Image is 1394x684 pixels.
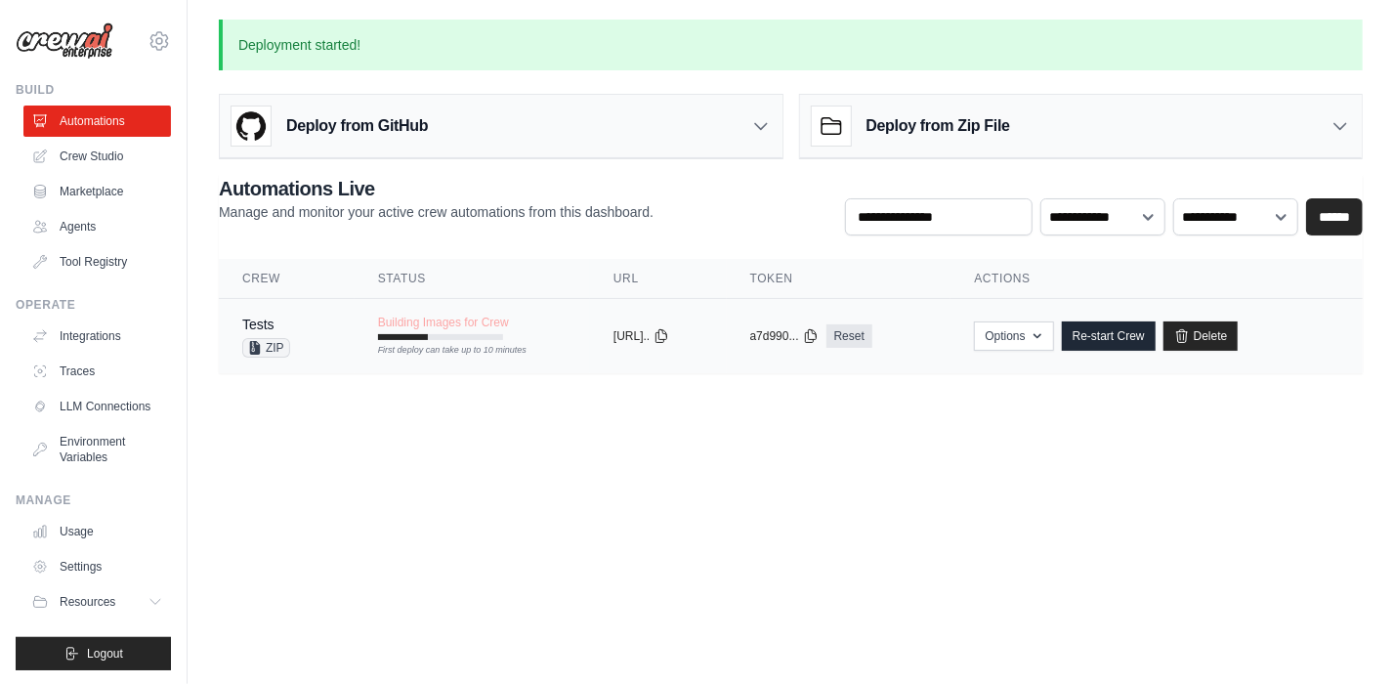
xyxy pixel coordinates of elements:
[23,211,171,242] a: Agents
[1062,321,1156,351] a: Re-start Crew
[866,114,1010,138] h3: Deploy from Zip File
[23,106,171,137] a: Automations
[23,246,171,278] a: Tool Registry
[1163,321,1239,351] a: Delete
[16,637,171,670] button: Logout
[87,646,123,662] span: Logout
[16,22,113,60] img: Logo
[950,259,1363,299] th: Actions
[826,324,872,348] a: Reset
[23,516,171,547] a: Usage
[750,328,819,344] button: a7d990...
[727,259,951,299] th: Token
[23,356,171,387] a: Traces
[378,315,509,330] span: Building Images for Crew
[286,114,428,138] h3: Deploy from GitHub
[219,175,654,202] h2: Automations Live
[242,317,275,332] a: Tests
[232,107,271,146] img: GitHub Logo
[219,259,355,299] th: Crew
[378,344,503,358] div: First deploy can take up to 10 minutes
[23,391,171,422] a: LLM Connections
[23,141,171,172] a: Crew Studio
[590,259,727,299] th: URL
[23,426,171,473] a: Environment Variables
[16,297,171,313] div: Operate
[23,586,171,618] button: Resources
[23,176,171,207] a: Marketplace
[219,202,654,222] p: Manage and monitor your active crew automations from this dashboard.
[23,551,171,582] a: Settings
[219,20,1363,70] p: Deployment started!
[355,259,590,299] th: Status
[60,594,115,610] span: Resources
[23,321,171,352] a: Integrations
[16,492,171,508] div: Manage
[242,338,290,358] span: ZIP
[16,82,171,98] div: Build
[974,321,1053,351] button: Options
